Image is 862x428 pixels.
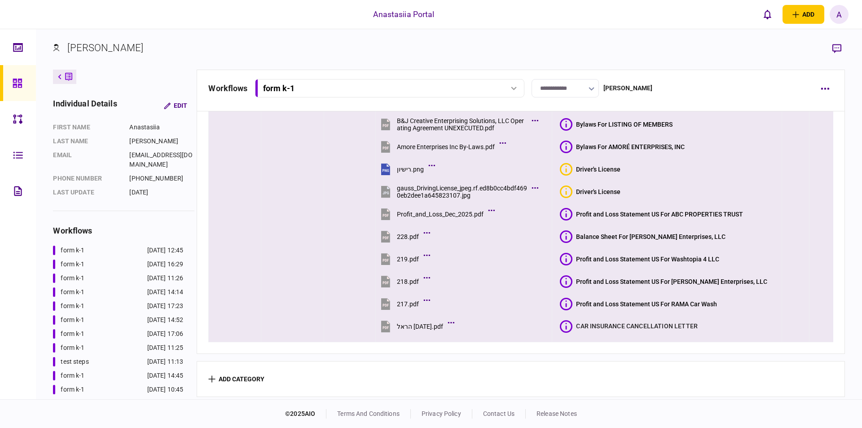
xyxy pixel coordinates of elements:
[397,300,419,308] div: 217.pdf
[53,225,194,237] div: workflows
[61,315,84,325] div: form k-1
[560,163,572,176] div: Bad quality
[758,5,777,24] button: open notifications list
[147,274,184,283] div: [DATE] 11:26
[61,274,84,283] div: form k-1
[560,163,620,176] button: Bad qualityDriver's License
[373,9,434,20] div: Anastasiia Portal
[53,260,183,269] a: form k-1[DATE] 16:29
[379,181,536,202] button: gauss_DrivingLicense_jpeg.rf.ed8b0cc4bdf4690eb2dee1a645823107.jpg
[397,256,419,263] div: 219.pdf
[53,343,183,353] a: form k-1[DATE] 11:25
[61,357,88,366] div: test steps
[53,123,120,132] div: First name
[379,114,536,134] button: B&J Creative Enterprising Solutions, LLC Operating Agreement UNEXECUTED.pdf
[53,150,120,169] div: email
[379,204,493,224] button: Profit_and_Loss_Dec_2025.pdf
[560,298,717,310] button: Profit and Loss Statement US For RAMA Car Wash
[422,410,461,417] a: privacy policy
[147,315,184,325] div: [DATE] 14:52
[61,287,84,297] div: form k-1
[379,249,428,269] button: 219.pdf
[397,278,419,285] div: 218.pdf
[129,137,194,146] div: [PERSON_NAME]
[208,375,264,383] button: add category
[129,150,194,169] div: [EMAIL_ADDRESS][DOMAIN_NAME]
[147,260,184,269] div: [DATE] 16:29
[576,233,726,240] div: Balance Sheet For Doyle Enterprises, LLC
[560,118,673,131] button: Bylaws For LISTING OF MEMBERS
[208,82,247,94] div: workflows
[560,141,685,153] button: Bylaws For AMORÉ ENTERPRISES, INC
[53,315,183,325] a: form k-1[DATE] 14:52
[61,343,84,353] div: form k-1
[397,233,419,240] div: 228.pdf
[397,211,484,218] div: Profit_and_Loss_Dec_2025.pdf
[61,371,84,380] div: form k-1
[576,143,685,150] div: Bylaws For AMORÉ ENTERPRISES, INC
[61,385,84,394] div: form k-1
[157,97,194,114] button: Edit
[53,371,183,380] a: form k-1[DATE] 14:45
[53,287,183,297] a: form k-1[DATE] 14:14
[53,274,183,283] a: form k-1[DATE] 11:26
[61,329,84,339] div: form k-1
[397,185,527,199] div: gauss_DrivingLicense_jpeg.rf.ed8b0cc4bdf4690eb2dee1a645823107.jpg
[576,256,719,263] div: Profit and Loss Statement US For Washtopia 4 LLC
[576,322,698,331] div: CAR INSURANCE CANCELLATION LETTER
[147,246,184,255] div: [DATE] 12:45
[67,40,143,55] div: [PERSON_NAME]
[576,121,673,128] div: Bylaws For LISTING OF MEMBERS
[129,123,194,132] div: Anastasiia
[61,301,84,311] div: form k-1
[255,79,524,97] button: form k-1
[147,385,184,394] div: [DATE] 10:45
[576,278,767,285] div: Profit and Loss Statement US For Doyle Enterprises, LLC
[379,226,428,247] button: 228.pdf
[576,300,717,308] div: Profit and Loss Statement US For RAMA Car Wash
[129,188,194,197] div: [DATE]
[560,208,743,221] button: Profit and Loss Statement US For ABC PROPERTIES TRUST
[263,84,295,93] div: form k-1
[483,410,515,417] a: contact us
[147,343,184,353] div: [DATE] 11:25
[576,188,620,195] div: Driver's License
[830,5,849,24] button: A
[783,5,824,24] button: open adding identity options
[61,246,84,255] div: form k-1
[560,253,719,265] button: Profit and Loss Statement US For Washtopia 4 LLC
[379,316,452,336] button: הראל 14-08-2025.pdf
[397,143,495,150] div: Amore Enterprises Inc By-Laws.pdf
[337,410,400,417] a: terms and conditions
[53,246,183,255] a: form k-1[DATE] 12:45
[53,137,120,146] div: Last name
[53,188,120,197] div: last update
[53,97,117,114] div: individual details
[53,357,183,366] a: test steps[DATE] 11:13
[537,410,577,417] a: release notes
[147,329,184,339] div: [DATE] 17:06
[603,84,653,93] div: [PERSON_NAME]
[147,371,184,380] div: [DATE] 14:45
[379,294,428,314] button: 217.pdf
[53,385,183,394] a: form k-1[DATE] 10:45
[397,323,443,330] div: הראל 14-08-2025.pdf
[560,185,620,198] button: Bad qualityDriver's License
[379,159,433,179] button: רישיון.png
[61,260,84,269] div: form k-1
[53,301,183,311] a: form k-1[DATE] 17:23
[397,117,527,132] div: B&J Creative Enterprising Solutions, LLC Operating Agreement UNEXECUTED.pdf
[147,301,184,311] div: [DATE] 17:23
[560,185,572,198] div: Bad quality
[397,166,424,173] div: רישיון.png
[53,329,183,339] a: form k-1[DATE] 17:06
[576,211,743,218] div: Profit and Loss Statement US For ABC PROPERTIES TRUST
[379,271,428,291] button: 218.pdf
[560,275,767,288] button: Profit and Loss Statement US For Doyle Enterprises, LLC
[285,409,326,419] div: © 2025 AIO
[129,174,194,183] div: [PHONE_NUMBER]
[576,166,620,173] div: Driver's License
[147,357,184,366] div: [DATE] 11:13
[53,174,120,183] div: phone number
